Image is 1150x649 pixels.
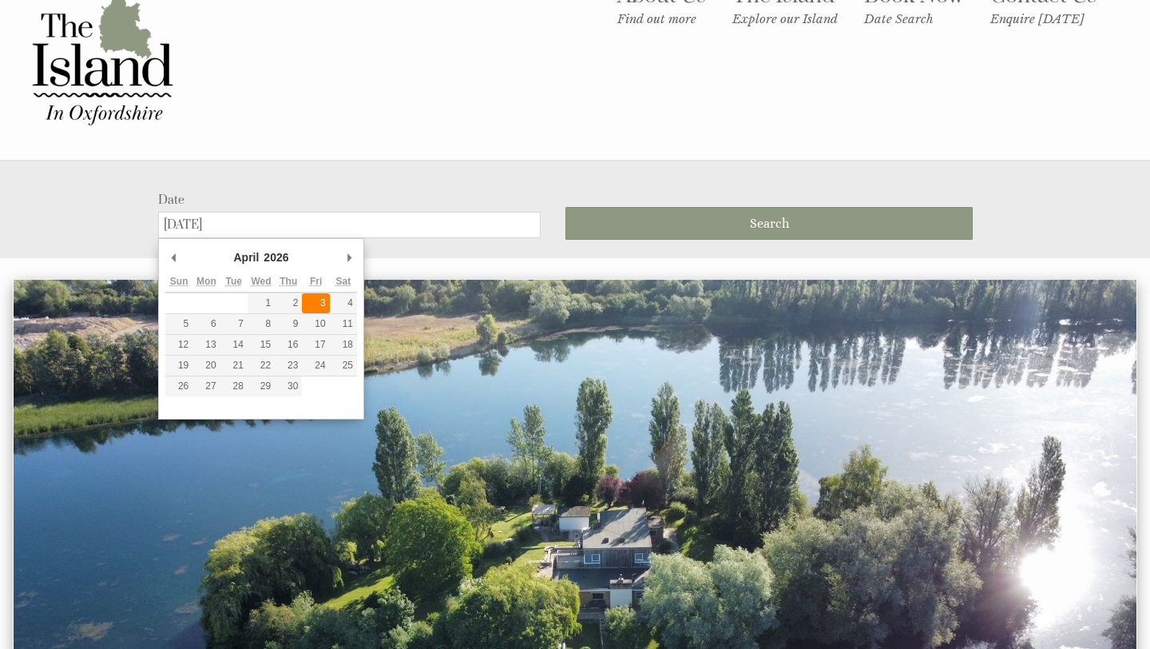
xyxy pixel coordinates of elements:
[302,293,329,313] button: 3
[990,11,1096,26] small: Enquire [DATE]
[280,276,297,287] abbr: Thursday
[275,335,302,355] button: 16
[248,335,275,355] button: 15
[302,335,329,355] button: 17
[158,193,541,208] label: Date
[261,245,291,269] div: 2026
[196,276,216,287] abbr: Monday
[165,376,192,396] button: 26
[275,356,302,376] button: 23
[341,245,357,269] button: Next Month
[192,376,220,396] button: 27
[192,335,220,355] button: 13
[248,293,275,313] button: 1
[158,212,541,238] input: Arrival Date
[310,276,322,287] abbr: Friday
[251,276,271,287] abbr: Wednesday
[231,245,261,269] div: April
[336,276,351,287] abbr: Saturday
[864,11,964,26] small: Date Search
[617,11,706,26] small: Find out more
[192,356,220,376] button: 20
[192,314,220,334] button: 6
[750,216,789,231] span: Search
[330,293,357,313] button: 4
[165,245,181,269] button: Previous Month
[302,356,329,376] button: 24
[732,11,838,26] small: Explore our Island
[165,314,192,334] button: 5
[302,314,329,334] button: 10
[170,276,188,287] abbr: Sunday
[330,356,357,376] button: 25
[330,314,357,334] button: 11
[275,376,302,396] button: 30
[330,335,357,355] button: 18
[220,335,248,355] button: 14
[220,376,248,396] button: 28
[165,335,192,355] button: 12
[275,314,302,334] button: 9
[248,356,275,376] button: 22
[565,207,973,240] button: Search
[275,293,302,313] button: 2
[220,356,248,376] button: 21
[225,276,241,287] abbr: Tuesday
[248,314,275,334] button: 8
[248,376,275,396] button: 29
[165,356,192,376] button: 19
[220,314,248,334] button: 7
